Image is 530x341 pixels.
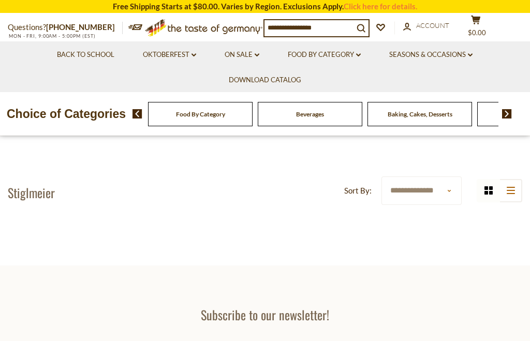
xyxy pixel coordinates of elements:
[176,110,225,118] a: Food By Category
[8,185,55,200] h1: Stiglmeier
[403,20,449,32] a: Account
[8,33,96,39] span: MON - FRI, 9:00AM - 5:00PM (EST)
[502,109,512,118] img: next arrow
[388,110,452,118] a: Baking, Cakes, Desserts
[389,49,473,61] a: Seasons & Occasions
[229,75,301,86] a: Download Catalog
[296,110,324,118] a: Beverages
[468,28,486,37] span: $0.00
[113,307,417,322] h3: Subscribe to our newsletter!
[460,15,491,41] button: $0.00
[416,21,449,29] span: Account
[57,49,114,61] a: Back to School
[344,184,372,197] label: Sort By:
[143,49,196,61] a: Oktoberfest
[132,109,142,118] img: previous arrow
[8,21,123,34] p: Questions?
[225,49,259,61] a: On Sale
[288,49,361,61] a: Food By Category
[46,22,115,32] a: [PHONE_NUMBER]
[344,2,417,11] a: Click here for details.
